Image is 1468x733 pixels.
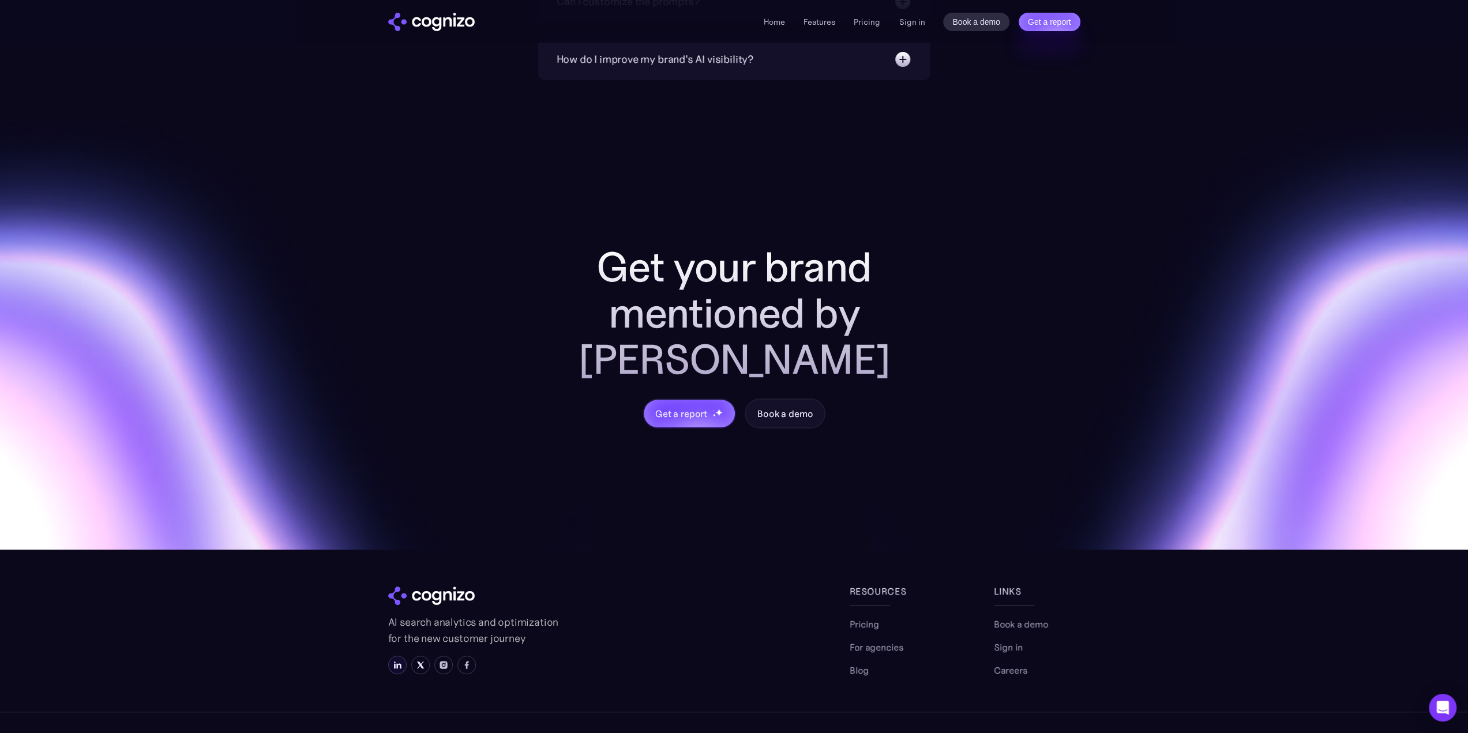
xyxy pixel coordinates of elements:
[1019,13,1080,31] a: Get a report
[943,13,1009,31] a: Book a demo
[393,660,402,670] img: LinkedIn icon
[850,617,879,631] a: Pricing
[712,409,714,411] img: star
[557,51,753,67] div: How do I improve my brand's AI visibility?
[899,15,925,29] a: Sign in
[850,584,936,598] div: Resources
[388,13,475,31] a: home
[850,640,903,654] a: For agencies
[745,399,825,428] a: Book a demo
[388,13,475,31] img: cognizo logo
[1429,694,1456,721] div: Open Intercom Messenger
[764,17,785,27] a: Home
[712,414,716,418] img: star
[550,244,919,382] h2: Get your brand mentioned by [PERSON_NAME]
[994,617,1048,631] a: Book a demo
[416,660,425,670] img: X icon
[994,584,1080,598] div: links
[757,407,813,420] div: Book a demo
[643,399,736,428] a: Get a reportstarstarstar
[804,17,835,27] a: Features
[388,614,561,646] p: AI search analytics and optimization for the new customer journey
[994,663,1027,677] a: Careers
[994,640,1023,654] a: Sign in
[715,408,723,416] img: star
[388,587,475,605] img: cognizo logo
[854,17,880,27] a: Pricing
[655,407,707,420] div: Get a report
[850,663,869,677] a: Blog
